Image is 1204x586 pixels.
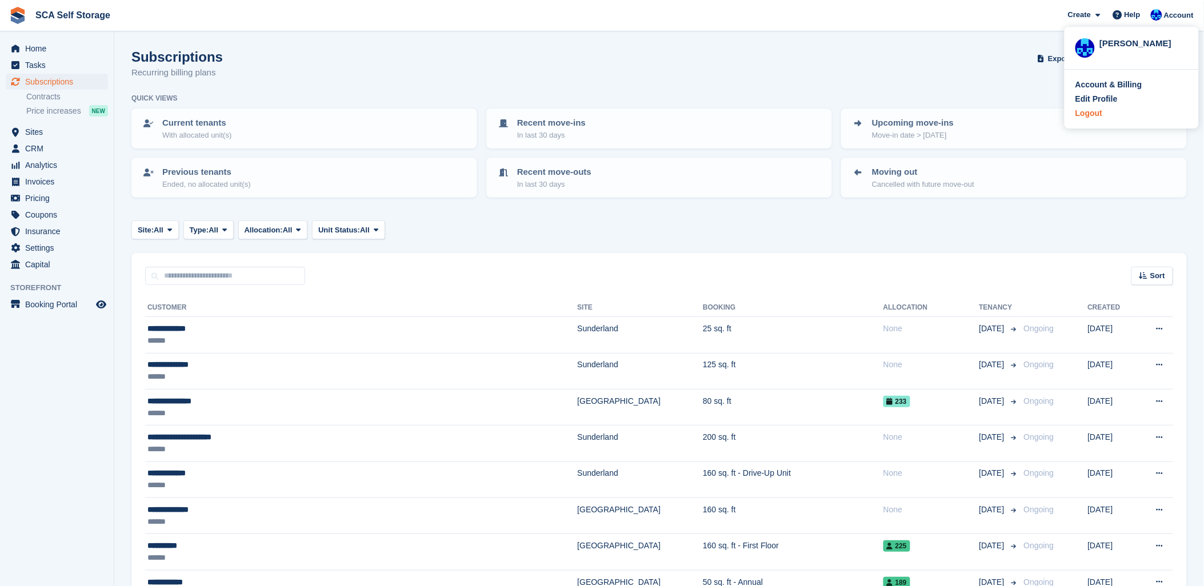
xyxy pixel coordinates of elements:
[25,157,94,173] span: Analytics
[1075,107,1102,119] div: Logout
[131,93,178,103] h6: Quick views
[6,124,108,140] a: menu
[517,166,591,179] p: Recent move-outs
[312,220,385,239] button: Unit Status: All
[131,220,179,239] button: Site: All
[1088,426,1137,461] td: [DATE]
[25,296,94,312] span: Booking Portal
[162,179,251,190] p: Ended, no allocated unit(s)
[138,224,154,236] span: Site:
[6,256,108,272] a: menu
[209,224,218,236] span: All
[25,41,94,57] span: Home
[6,240,108,256] a: menu
[703,317,883,353] td: 25 sq. ft
[1075,79,1188,91] a: Account & Billing
[1088,534,1137,570] td: [DATE]
[703,353,883,389] td: 125 sq. ft
[703,426,883,461] td: 200 sq. ft
[883,323,979,335] div: None
[883,504,979,516] div: None
[25,256,94,272] span: Capital
[183,220,234,239] button: Type: All
[25,124,94,140] span: Sites
[872,130,954,141] p: Move-in date > [DATE]
[883,359,979,371] div: None
[190,224,209,236] span: Type:
[1024,541,1054,550] span: Ongoing
[145,299,577,317] th: Customer
[6,174,108,190] a: menu
[26,91,108,102] a: Contracts
[154,224,163,236] span: All
[703,461,883,497] td: 160 sq. ft - Drive-Up Unit
[89,105,108,117] div: NEW
[1068,9,1091,21] span: Create
[979,359,1007,371] span: [DATE]
[238,220,308,239] button: Allocation: All
[517,117,586,130] p: Recent move-ins
[883,299,979,317] th: Allocation
[1024,505,1054,514] span: Ongoing
[577,299,703,317] th: Site
[6,41,108,57] a: menu
[703,534,883,570] td: 160 sq. ft - First Floor
[6,207,108,223] a: menu
[133,110,476,147] a: Current tenants With allocated unit(s)
[577,461,703,497] td: Sunderland
[872,117,954,130] p: Upcoming move-ins
[577,353,703,389] td: Sunderland
[577,534,703,570] td: [GEOGRAPHIC_DATA]
[131,66,223,79] p: Recurring billing plans
[979,504,1007,516] span: [DATE]
[1164,10,1194,21] span: Account
[25,57,94,73] span: Tasks
[842,110,1186,147] a: Upcoming move-ins Move-in date > [DATE]
[25,240,94,256] span: Settings
[1075,79,1142,91] div: Account & Billing
[360,224,370,236] span: All
[25,207,94,223] span: Coupons
[1150,270,1165,282] span: Sort
[883,467,979,479] div: None
[1075,107,1188,119] a: Logout
[1088,389,1137,425] td: [DATE]
[10,282,114,294] span: Storefront
[1151,9,1162,21] img: Kelly Neesham
[842,159,1186,196] a: Moving out Cancelled with future move-out
[703,389,883,425] td: 80 sq. ft
[979,467,1007,479] span: [DATE]
[872,179,974,190] p: Cancelled with future move-out
[6,57,108,73] a: menu
[131,49,223,65] h1: Subscriptions
[31,6,115,25] a: SCA Self Storage
[979,431,1007,443] span: [DATE]
[6,296,108,312] a: menu
[25,74,94,90] span: Subscriptions
[883,431,979,443] div: None
[1088,299,1137,317] th: Created
[25,223,94,239] span: Insurance
[1125,9,1141,21] span: Help
[703,299,883,317] th: Booking
[133,159,476,196] a: Previous tenants Ended, no allocated unit(s)
[162,130,231,141] p: With allocated unit(s)
[25,190,94,206] span: Pricing
[9,7,26,24] img: stora-icon-8386f47178a22dfd0bd8f6a31ec36ba5ce8667c1dd55bd0f319d3a0aa187defe.svg
[6,190,108,206] a: menu
[1088,353,1137,389] td: [DATE]
[25,141,94,156] span: CRM
[872,166,974,179] p: Moving out
[1075,38,1095,58] img: Kelly Neesham
[1075,93,1118,105] div: Edit Profile
[318,224,360,236] span: Unit Status:
[1088,461,1137,497] td: [DATE]
[577,498,703,534] td: [GEOGRAPHIC_DATA]
[979,299,1019,317] th: Tenancy
[26,106,81,117] span: Price increases
[487,110,831,147] a: Recent move-ins In last 30 days
[1024,360,1054,369] span: Ongoing
[517,130,586,141] p: In last 30 days
[6,141,108,156] a: menu
[162,166,251,179] p: Previous tenants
